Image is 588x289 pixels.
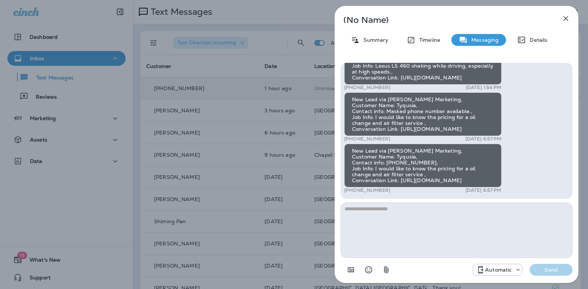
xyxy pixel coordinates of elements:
[468,37,499,43] p: Messaging
[416,37,440,43] p: Timeline
[360,37,388,43] p: Summary
[344,92,502,136] div: New Lead via [PERSON_NAME] Marketing, Customer Name: Tyqusia, Contact info: Masked phone number a...
[465,136,502,142] p: [DATE] 6:57 PM
[465,187,502,193] p: [DATE] 6:57 PM
[344,41,502,85] div: New Lead via [PERSON_NAME] Marketing, Customer Name: [PERSON_NAME], Contact info: [PHONE_NUMBER],...
[344,85,390,91] p: [PHONE_NUMBER]
[344,144,502,187] div: New Lead via [PERSON_NAME] Marketing, Customer Name: Tyqusia, Contact info: [PHONE_NUMBER], Job I...
[344,187,390,193] p: [PHONE_NUMBER]
[361,262,376,277] button: Select an emoji
[343,262,358,277] button: Add in a premade template
[526,37,547,43] p: Details
[485,267,512,273] p: Automatic
[344,136,390,142] p: [PHONE_NUMBER]
[466,85,502,91] p: [DATE] 1:54 PM
[343,17,545,23] p: (No Name)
